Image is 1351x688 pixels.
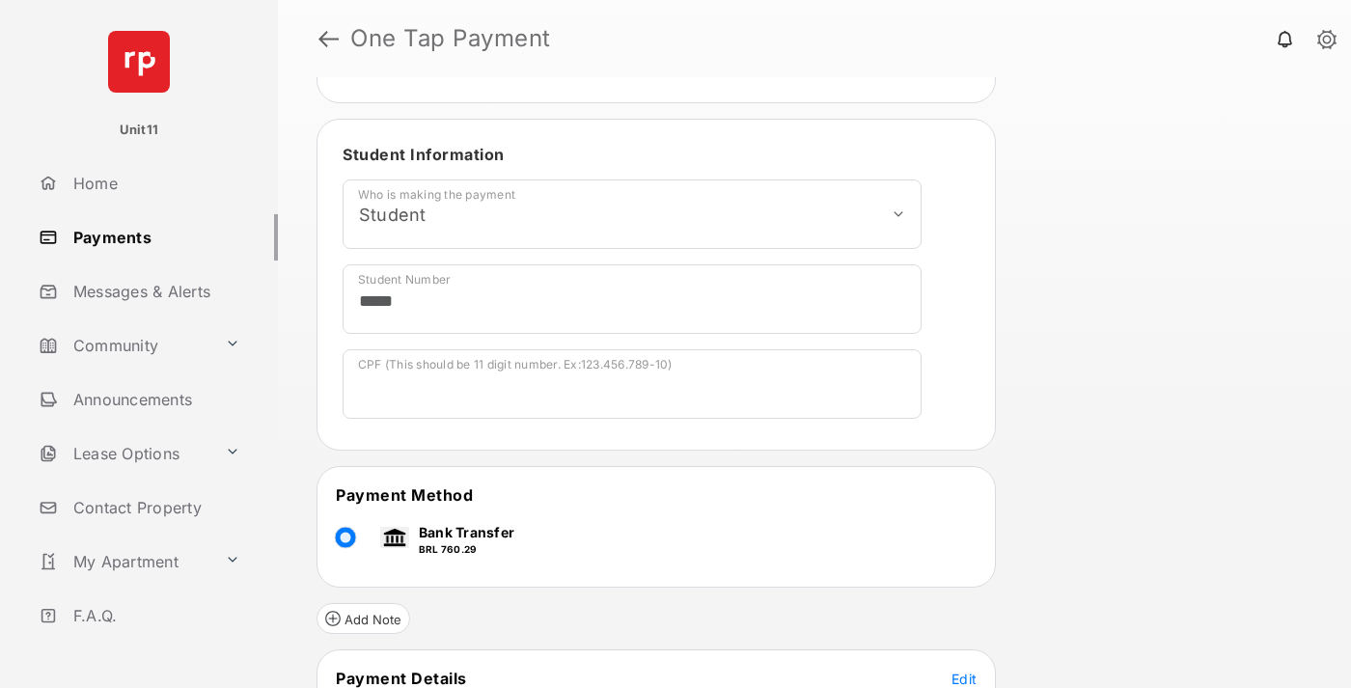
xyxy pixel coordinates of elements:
[120,121,159,140] p: Unit11
[31,160,278,206] a: Home
[350,27,551,50] strong: One Tap Payment
[951,669,977,688] button: Edit
[336,485,473,505] span: Payment Method
[380,527,409,548] img: bank.png
[31,376,278,423] a: Announcements
[419,522,514,542] p: Bank Transfer
[31,268,278,315] a: Messages & Alerts
[343,145,505,164] span: Student Information
[31,538,217,585] a: My Apartment
[317,603,410,634] button: Add Note
[336,669,467,688] span: Payment Details
[951,671,977,687] span: Edit
[31,322,217,369] a: Community
[31,430,217,477] a: Lease Options
[31,484,278,531] a: Contact Property
[108,31,170,93] img: svg+xml;base64,PHN2ZyB4bWxucz0iaHR0cDovL3d3dy53My5vcmcvMjAwMC9zdmciIHdpZHRoPSI2NCIgaGVpZ2h0PSI2NC...
[419,542,514,557] p: BRL 760.29
[31,592,278,639] a: F.A.Q.
[31,214,278,261] a: Payments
